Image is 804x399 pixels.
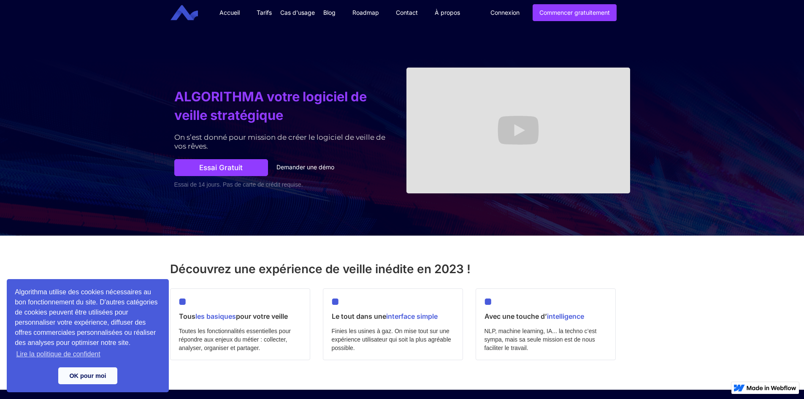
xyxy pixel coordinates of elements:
[170,261,634,277] h2: Découvrez une expérience de veille inédite en 2023 !
[484,5,526,21] a: Connexion
[179,310,301,323] h3: Tous pour votre veille
[533,4,617,21] a: Commencer gratuitement
[386,312,438,320] span: interface simple
[747,385,796,391] img: Made in Webflow
[7,279,169,392] div: cookieconsent
[174,159,268,176] a: Essai gratuit
[485,310,607,323] h3: Avec une touche d’
[179,327,301,352] div: Toutes les fonctionnalités essentielles pour répondre aux enjeux du métier : collecter, analyser,...
[280,8,315,17] div: Cas d'usage
[332,327,454,352] div: Finies les usines à gaz. On mise tout sur une expérience utilisateur qui soit la plus agréable po...
[177,5,204,21] a: home
[58,367,117,384] a: dismiss cookie message
[406,68,630,193] iframe: Lancement officiel d'Algorithma
[485,327,607,352] div: NLP, machine learning, IA... la techno c’est sympa, mais sa seule mission est de nous faciliter l...
[15,287,161,361] span: Algorithma utilise des cookies nécessaires au bon fonctionnement du site. D'autres catégories de ...
[332,310,454,323] h3: Le tout dans une
[270,159,341,176] a: Demander une démo
[174,87,398,125] h1: ALGORITHMA votre logiciel de veille stratégique
[15,348,102,361] a: learn more about cookies
[547,312,584,320] span: intelligence
[174,133,398,151] div: On s’est donné pour mission de créer le logiciel de veille de vos rêves.
[195,312,236,320] span: les basiques
[174,180,398,189] div: Essai de 14 jours. Pas de carte de crédit requise.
